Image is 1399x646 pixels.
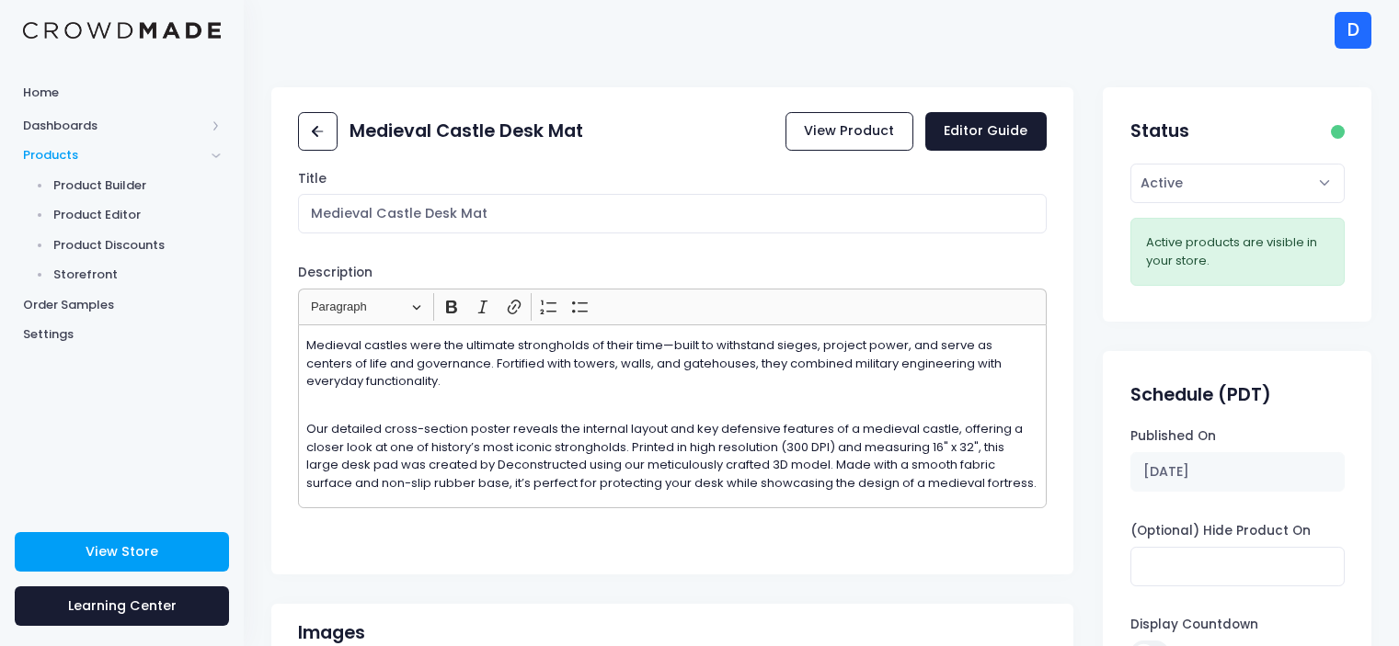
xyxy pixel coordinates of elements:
[1130,384,1271,405] h2: Schedule (PDT)
[23,22,221,40] img: Logo
[23,325,221,344] span: Settings
[86,542,158,561] span: View Store
[350,120,583,142] h2: Medieval Castle Desk Mat
[15,586,229,626] a: Learning Center
[298,264,373,282] label: Description
[1130,522,1311,540] label: (Optional) Hide Product On
[298,324,1046,508] div: Rich Text Editor, main
[23,84,221,102] span: Home
[1130,120,1189,142] h2: Status
[53,206,222,224] span: Product Editor
[306,336,1038,391] p: Medieval castles were the ultimate strongholds of their time—built to withstand sieges, project p...
[298,622,365,643] h2: Images
[303,293,430,322] button: Paragraph
[298,170,327,188] label: Title
[306,402,1038,493] p: Our detailed cross-section poster reveals the internal layout and key defensive features of a med...
[298,289,1046,324] div: Editor toolbar
[23,296,221,314] span: Order Samples
[1146,233,1329,269] div: Active products are visible in your store.
[23,146,205,164] span: Products
[786,112,913,152] a: View Product
[15,532,229,572] a: View Store
[53,176,222,195] span: Product Builder
[925,112,1047,152] a: Editor Guide
[311,296,407,318] span: Paragraph
[53,236,222,255] span: Product Discounts
[1130,616,1258,634] label: Display Countdown
[68,596,177,615] span: Learning Center
[1130,427,1216,446] label: Published On
[53,266,222,284] span: Storefront
[1335,12,1371,49] div: D
[23,117,205,135] span: Dashboards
